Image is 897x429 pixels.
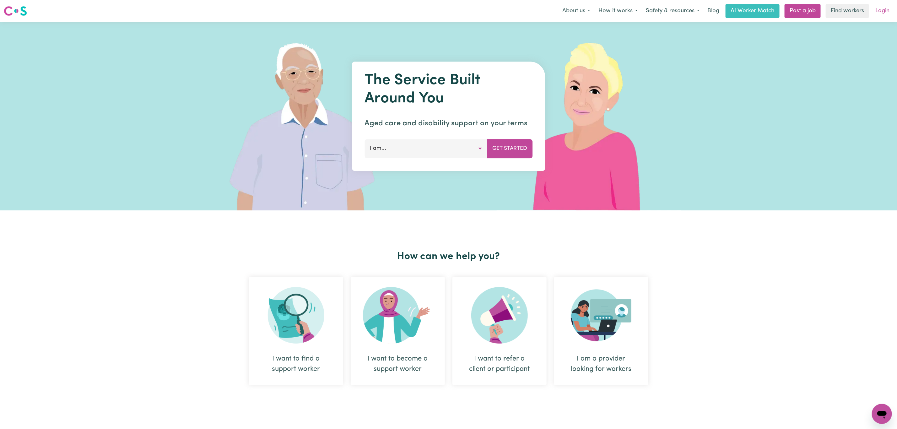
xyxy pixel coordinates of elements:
[872,4,893,18] a: Login
[594,4,642,18] button: How it works
[4,4,27,18] a: Careseekers logo
[365,72,532,108] h1: The Service Built Around You
[4,5,27,17] img: Careseekers logo
[268,287,324,344] img: Search
[365,139,487,158] button: I am...
[785,4,821,18] a: Post a job
[245,251,652,263] h2: How can we help you?
[452,277,547,385] div: I want to refer a client or participant
[471,287,528,344] img: Refer
[826,4,869,18] a: Find workers
[569,354,633,374] div: I am a provider looking for workers
[467,354,532,374] div: I want to refer a client or participant
[366,354,430,374] div: I want to become a support worker
[264,354,328,374] div: I want to find a support worker
[726,4,780,18] a: AI Worker Match
[351,277,445,385] div: I want to become a support worker
[704,4,723,18] a: Blog
[249,277,343,385] div: I want to find a support worker
[571,287,632,344] img: Provider
[365,118,532,129] p: Aged care and disability support on your terms
[558,4,594,18] button: About us
[363,287,433,344] img: Become Worker
[487,139,532,158] button: Get Started
[642,4,704,18] button: Safety & resources
[554,277,648,385] div: I am a provider looking for workers
[872,404,892,424] iframe: Button to launch messaging window, conversation in progress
